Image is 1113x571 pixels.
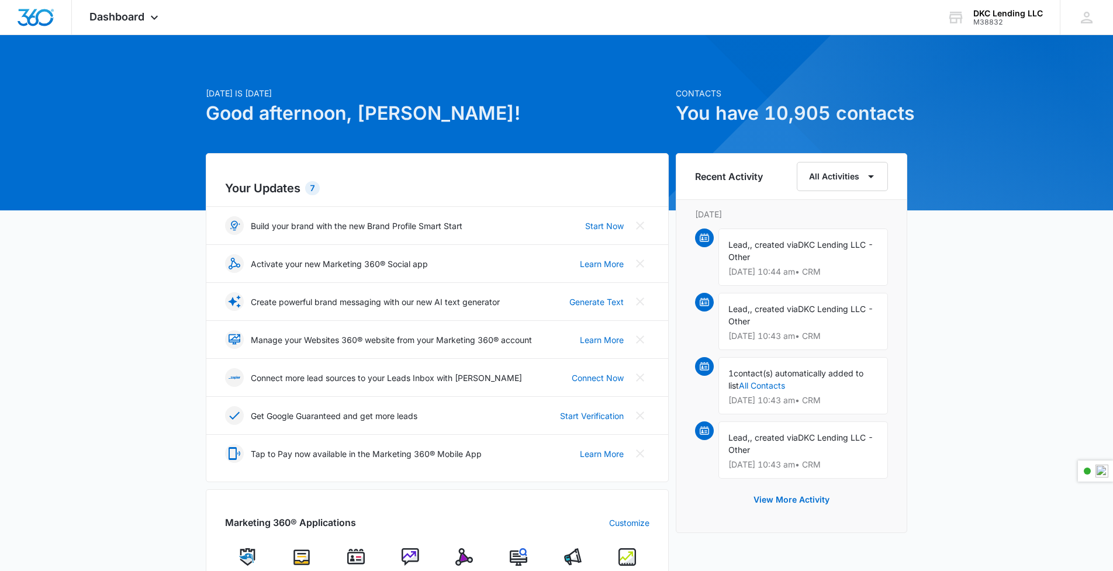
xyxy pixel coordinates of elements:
p: Activate your new Marketing 360® Social app [251,258,428,270]
span: Dashboard [89,11,144,23]
span: 1 [728,368,734,378]
span: contact(s) automatically added to list [728,368,863,390]
p: [DATE] 10:43 am • CRM [728,332,878,340]
button: Close [631,368,649,387]
a: All Contacts [739,380,785,390]
a: Learn More [580,448,624,460]
p: [DATE] 10:43 am • CRM [728,461,878,469]
a: Connect Now [572,372,624,384]
a: Learn More [580,258,624,270]
span: Lead, [728,432,750,442]
p: Create powerful brand messaging with our new AI text generator [251,296,500,308]
p: [DATE] 10:44 am • CRM [728,268,878,276]
span: , created via [750,304,798,314]
span: DKC Lending LLC - Other [728,304,873,326]
h2: Marketing 360® Applications [225,515,356,530]
button: Close [631,444,649,463]
div: account name [973,9,1043,18]
a: Learn More [580,334,624,346]
p: Get Google Guaranteed and get more leads [251,410,417,422]
a: Customize [609,517,649,529]
button: Close [631,216,649,235]
span: , created via [750,240,798,250]
div: account id [973,18,1043,26]
button: View More Activity [742,486,841,514]
button: Close [631,254,649,273]
span: Lead, [728,304,750,314]
p: Contacts [676,87,907,99]
p: [DATE] is [DATE] [206,87,669,99]
h6: Recent Activity [695,169,763,184]
button: Close [631,330,649,349]
button: Close [631,292,649,311]
p: Manage your Websites 360® website from your Marketing 360® account [251,334,532,346]
h1: Good afternoon, [PERSON_NAME]! [206,99,669,127]
h1: You have 10,905 contacts [676,99,907,127]
span: Lead, [728,240,750,250]
button: All Activities [797,162,888,191]
span: , created via [750,432,798,442]
span: DKC Lending LLC - Other [728,240,873,262]
h2: Your Updates [225,179,649,197]
a: Generate Text [569,296,624,308]
a: Start Now [585,220,624,232]
p: Connect more lead sources to your Leads Inbox with [PERSON_NAME] [251,372,522,384]
p: [DATE] 10:43 am • CRM [728,396,878,404]
p: Tap to Pay now available in the Marketing 360® Mobile App [251,448,482,460]
button: Close [631,406,649,425]
p: Build your brand with the new Brand Profile Smart Start [251,220,462,232]
p: [DATE] [695,208,888,220]
span: DKC Lending LLC - Other [728,432,873,455]
a: Start Verification [560,410,624,422]
div: 7 [305,181,320,195]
